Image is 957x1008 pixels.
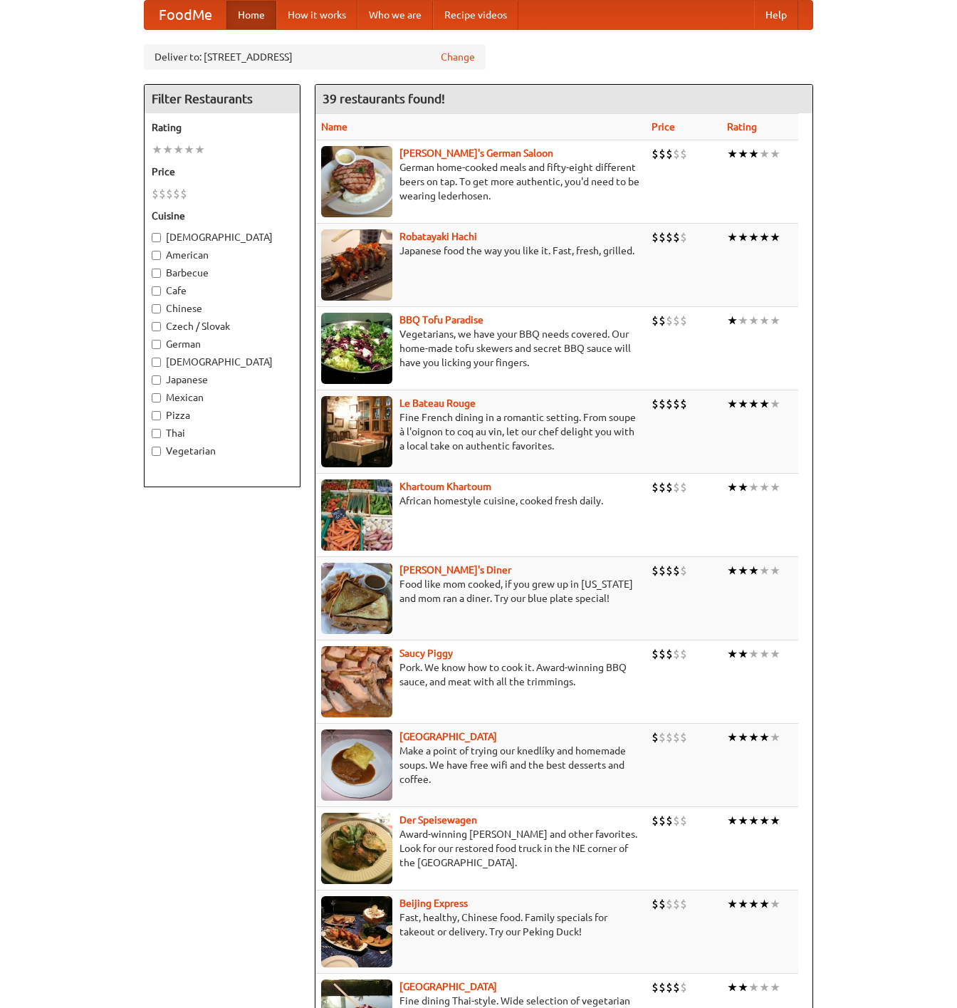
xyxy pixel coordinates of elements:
label: Japanese [152,373,293,387]
a: Saucy Piggy [399,648,453,659]
li: $ [659,146,666,162]
li: $ [666,646,673,662]
a: Help [754,1,798,29]
img: saucy.jpg [321,646,392,717]
label: [DEMOGRAPHIC_DATA] [152,230,293,244]
li: $ [680,396,687,412]
label: American [152,248,293,262]
li: ★ [759,813,770,828]
input: American [152,251,161,260]
li: ★ [727,396,738,412]
h5: Rating [152,120,293,135]
img: sallys.jpg [321,563,392,634]
li: $ [673,146,680,162]
b: [GEOGRAPHIC_DATA] [399,981,497,992]
a: [PERSON_NAME]'s Diner [399,564,511,576]
li: $ [666,313,673,328]
li: $ [659,896,666,912]
a: Who we are [357,1,433,29]
li: ★ [727,813,738,828]
li: ★ [738,313,748,328]
li: $ [666,813,673,828]
a: Khartoum Khartoum [399,481,491,492]
li: ★ [184,142,194,157]
li: ★ [727,980,738,995]
li: ★ [748,396,759,412]
p: Japanese food the way you like it. Fast, fresh, grilled. [321,244,640,258]
a: Name [321,121,347,133]
li: $ [652,896,659,912]
li: ★ [770,479,780,495]
img: esthers.jpg [321,146,392,217]
li: ★ [770,646,780,662]
input: Pizza [152,411,161,420]
label: Thai [152,426,293,440]
li: $ [652,146,659,162]
p: German home-cooked meals and fifty-eight different beers on tap. To get more authentic, you'd nee... [321,160,640,203]
li: ★ [738,813,748,828]
li: ★ [770,146,780,162]
li: $ [659,729,666,745]
li: $ [159,186,166,202]
a: BBQ Tofu Paradise [399,314,483,326]
li: $ [652,229,659,245]
li: ★ [738,980,748,995]
input: Czech / Slovak [152,322,161,331]
a: Recipe videos [433,1,518,29]
li: ★ [727,646,738,662]
label: Cafe [152,284,293,298]
h4: Filter Restaurants [145,85,300,113]
li: $ [666,229,673,245]
li: ★ [770,396,780,412]
li: ★ [759,896,770,912]
li: $ [666,980,673,995]
h5: Cuisine [152,209,293,223]
li: ★ [738,563,748,578]
li: ★ [727,896,738,912]
li: ★ [727,729,738,745]
b: Der Speisewagen [399,814,477,826]
li: ★ [770,229,780,245]
li: $ [652,813,659,828]
a: How it works [276,1,357,29]
li: $ [659,980,666,995]
li: $ [673,563,680,578]
li: ★ [770,980,780,995]
li: ★ [727,146,738,162]
li: ★ [748,146,759,162]
li: ★ [738,229,748,245]
li: ★ [738,896,748,912]
li: ★ [738,729,748,745]
li: $ [673,813,680,828]
ng-pluralize: 39 restaurants found! [323,92,445,105]
input: Thai [152,429,161,438]
li: ★ [759,396,770,412]
div: Deliver to: [STREET_ADDRESS] [144,44,486,70]
label: Vegetarian [152,444,293,458]
b: [PERSON_NAME]'s German Saloon [399,147,553,159]
a: FoodMe [145,1,226,29]
li: $ [680,813,687,828]
h5: Price [152,165,293,179]
li: ★ [748,729,759,745]
li: ★ [759,646,770,662]
input: Chinese [152,304,161,313]
p: Make a point of trying our knedlíky and homemade soups. We have free wifi and the best desserts a... [321,744,640,786]
li: $ [652,313,659,328]
p: Vegetarians, we have your BBQ needs covered. Our home-made tofu skewers and secret BBQ sauce will... [321,327,640,370]
input: Vegetarian [152,447,161,456]
li: ★ [770,313,780,328]
li: ★ [770,729,780,745]
li: $ [673,896,680,912]
p: Fine French dining in a romantic setting. From soupe à l'oignon to coq au vin, let our chef delig... [321,410,640,453]
b: Le Bateau Rouge [399,398,476,409]
a: Rating [727,121,757,133]
li: ★ [738,479,748,495]
li: ★ [727,313,738,328]
p: Fast, healthy, Chinese food. Family specials for takeout or delivery. Try our Peking Duck! [321,910,640,939]
b: [GEOGRAPHIC_DATA] [399,731,497,742]
li: $ [666,146,673,162]
label: Mexican [152,390,293,405]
